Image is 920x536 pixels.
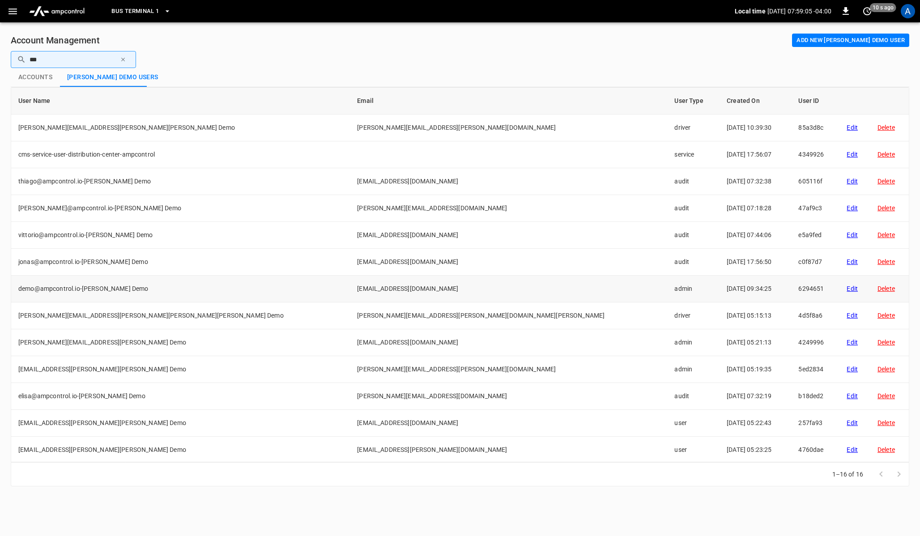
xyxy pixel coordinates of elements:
p: Local time [735,7,766,16]
td: audit [667,383,720,410]
td: [DATE] 07:18:28 [720,195,791,222]
p: 1–16 of 16 [832,470,864,479]
td: 4d5f8a6 [791,302,839,329]
div: Edit [847,123,863,132]
td: [EMAIL_ADDRESS][DOMAIN_NAME] [350,222,667,249]
td: b18ded2 [791,383,839,410]
td: [DATE] 10:39:30 [720,115,791,141]
div: Delete [877,150,902,159]
div: Edit [847,257,863,266]
td: demo@ampcontrol.io-[PERSON_NAME] Demo [11,276,350,302]
td: [PERSON_NAME][EMAIL_ADDRESS][DOMAIN_NAME] [350,383,667,410]
div: Delete [877,311,902,320]
td: [DATE] 05:21:13 [720,329,791,356]
div: Delete [877,257,902,266]
td: thiago@ampcontrol.io-[PERSON_NAME] Demo [11,168,350,195]
td: [DATE] 07:32:19 [720,383,791,410]
button: Bus Terminal 1 [108,3,174,20]
td: admin [667,276,720,302]
td: user [667,437,720,464]
td: 85a3d8c [791,115,839,141]
td: audit [667,222,720,249]
div: Delete [877,445,902,454]
td: [EMAIL_ADDRESS][PERSON_NAME][DOMAIN_NAME] [350,437,667,464]
td: [DATE] 07:32:38 [720,168,791,195]
th: Email [350,88,667,115]
td: c0f87d7 [791,249,839,276]
td: elisa@ampcontrol.io-[PERSON_NAME] Demo [11,383,350,410]
td: [PERSON_NAME][EMAIL_ADDRESS][PERSON_NAME] Demo [11,329,350,356]
div: Edit [847,391,863,400]
th: Created On [720,88,791,115]
td: [PERSON_NAME][EMAIL_ADDRESS][PERSON_NAME][PERSON_NAME] Demo [11,115,350,141]
td: admin [667,356,720,383]
td: [DATE] 09:34:25 [720,276,791,302]
td: 4760dae [791,437,839,464]
div: Delete [877,418,902,427]
td: [DATE] 17:56:50 [720,249,791,276]
div: Delete [877,284,902,293]
div: Edit [847,204,863,213]
td: service [667,141,720,168]
td: jonas@ampcontrol.io-[PERSON_NAME] Demo [11,249,350,276]
td: [PERSON_NAME][EMAIL_ADDRESS][PERSON_NAME][DOMAIN_NAME] [350,115,667,141]
div: Edit [847,418,863,427]
td: [EMAIL_ADDRESS][DOMAIN_NAME] [350,249,667,276]
td: 6294651 [791,276,839,302]
td: [PERSON_NAME][EMAIL_ADDRESS][PERSON_NAME][DOMAIN_NAME][PERSON_NAME] [350,302,667,329]
td: vittorio@ampcontrol.io-[PERSON_NAME] Demo [11,222,350,249]
td: cms-service-user-distribution-center-ampcontrol [11,141,350,168]
div: Delete [877,365,902,374]
td: audit [667,168,720,195]
td: [EMAIL_ADDRESS][PERSON_NAME][PERSON_NAME] Demo [11,356,350,383]
div: Delete [877,123,902,132]
td: audit [667,249,720,276]
div: Edit [847,365,863,374]
td: [PERSON_NAME][EMAIL_ADDRESS][PERSON_NAME][PERSON_NAME][PERSON_NAME] Demo [11,302,350,329]
div: Delete [877,391,902,400]
td: [EMAIL_ADDRESS][DOMAIN_NAME] [350,410,667,437]
td: 4249996 [791,329,839,356]
td: admin [667,329,720,356]
div: profile-icon [901,4,915,18]
td: [DATE] 05:22:43 [720,410,791,437]
td: [EMAIL_ADDRESS][DOMAIN_NAME] [350,168,667,195]
h6: Account Management [11,33,100,47]
td: [DATE] 05:19:35 [720,356,791,383]
th: User ID [791,88,839,115]
td: [EMAIL_ADDRESS][DOMAIN_NAME] [350,329,667,356]
div: Edit [847,338,863,347]
td: [DATE] 17:56:07 [720,141,791,168]
div: Edit [847,150,863,159]
div: Edit [847,311,863,320]
div: Edit [847,177,863,186]
td: [PERSON_NAME][EMAIL_ADDRESS][DOMAIN_NAME] [350,195,667,222]
div: Delete [877,177,902,186]
button: Add new [PERSON_NAME] Demo user [792,34,909,47]
div: Edit [847,284,863,293]
td: 47af9c3 [791,195,839,222]
td: [DATE] 05:23:25 [720,437,791,464]
th: User Type [667,88,720,115]
div: Edit [847,230,863,239]
td: e5a9fed [791,222,839,249]
td: driver [667,115,720,141]
td: 5ed2834 [791,356,839,383]
td: [DATE] 05:15:13 [720,302,791,329]
td: [DATE] 07:44:06 [720,222,791,249]
span: Bus Terminal 1 [111,6,159,17]
td: [PERSON_NAME][EMAIL_ADDRESS][PERSON_NAME][DOMAIN_NAME] [350,356,667,383]
div: Edit [847,445,863,454]
td: 4349926 [791,141,839,168]
button: set refresh interval [860,4,874,18]
div: Delete [877,230,902,239]
th: User Name [11,88,350,115]
td: audit [667,195,720,222]
span: 10 s ago [870,3,896,12]
td: driver [667,302,720,329]
div: Delete [877,204,902,213]
td: 257fa93 [791,410,839,437]
p: [DATE] 07:59:05 -04:00 [767,7,831,16]
td: [EMAIL_ADDRESS][DOMAIN_NAME] [350,276,667,302]
td: [PERSON_NAME]@ampcontrol.io-[PERSON_NAME] Demo [11,195,350,222]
